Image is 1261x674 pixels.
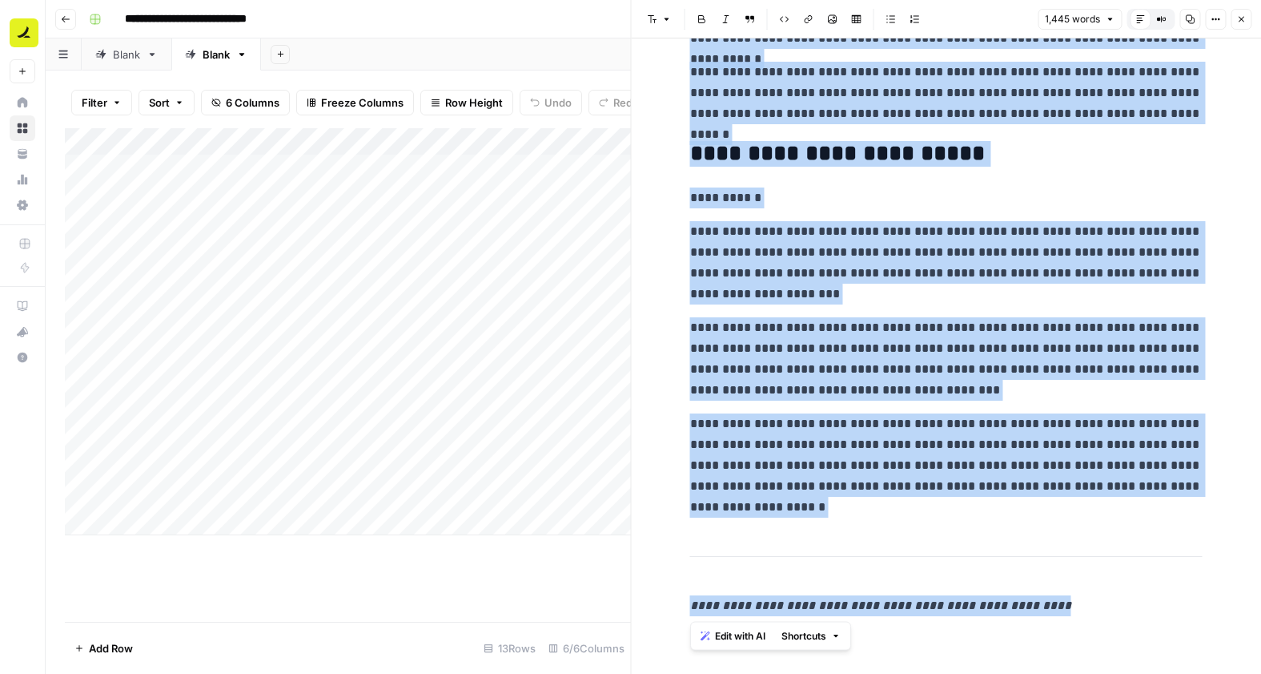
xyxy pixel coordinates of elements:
span: Freeze Columns [321,95,404,111]
span: 6 Columns [226,95,279,111]
button: Help + Support [10,345,35,370]
button: 1,445 words [1038,9,1122,30]
img: Ramp Logo [10,18,38,47]
a: Usage [10,167,35,192]
div: 6/6 Columns [542,636,631,661]
button: Freeze Columns [296,90,414,115]
button: Row Height [420,90,513,115]
a: Blank [82,38,171,71]
a: AirOps Academy [10,293,35,319]
a: Settings [10,192,35,218]
button: Redo [588,90,649,115]
button: Undo [520,90,582,115]
a: Browse [10,115,35,141]
span: Add Row [89,640,133,656]
div: What's new? [10,320,34,344]
button: Add Row [65,636,143,661]
span: Filter [82,95,107,111]
button: Shortcuts [775,626,847,647]
span: Redo [613,95,639,111]
button: Filter [71,90,132,115]
span: Undo [544,95,572,111]
span: Row Height [445,95,503,111]
button: Sort [139,90,195,115]
a: Blank [171,38,261,71]
button: Workspace: Ramp [10,13,35,53]
button: Edit with AI [694,626,772,647]
button: 6 Columns [201,90,290,115]
a: Home [10,90,35,115]
div: 13 Rows [477,636,542,661]
span: Edit with AI [715,629,765,644]
div: Blank [113,46,140,63]
div: Blank [203,46,230,63]
span: Sort [149,95,170,111]
span: 1,445 words [1045,12,1100,26]
span: Shortcuts [781,629,826,644]
button: What's new? [10,319,35,345]
a: Your Data [10,141,35,167]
